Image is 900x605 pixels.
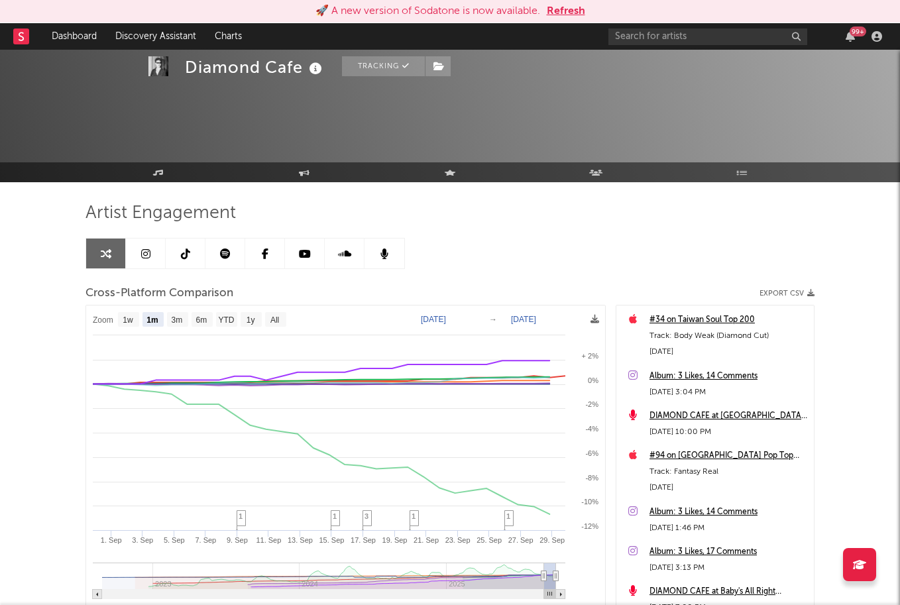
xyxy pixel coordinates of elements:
div: 99 + [850,27,866,36]
text: → [489,315,497,324]
button: Export CSV [759,290,815,298]
text: 3m [172,315,183,325]
text: -2% [585,400,598,408]
a: Dashboard [42,23,106,50]
text: -6% [585,449,598,457]
text: 5. Sep [164,536,185,544]
text: 6m [196,315,207,325]
text: 17. Sep [351,536,376,544]
text: 27. Sep [508,536,534,544]
div: [DATE] [649,480,807,496]
text: 19. Sep [382,536,408,544]
div: Diamond Cafe [185,56,325,78]
span: Cross-Platform Comparison [85,286,233,302]
div: [DATE] 3:13 PM [649,560,807,576]
button: 99+ [846,31,855,42]
text: YTD [218,315,234,325]
text: -10% [581,498,598,506]
text: 21. Sep [414,536,439,544]
a: Album: 3 Likes, 14 Comments [649,368,807,384]
text: 3. Sep [132,536,153,544]
text: 15. Sep [319,536,345,544]
a: Charts [205,23,251,50]
text: 9. Sep [227,536,248,544]
a: DIAMOND CAFE at Baby's All Right ([DATE]) [649,584,807,600]
span: 1 [412,512,416,520]
text: + 2% [582,352,599,360]
span: 1 [239,512,243,520]
a: Album: 3 Likes, 14 Comments [649,504,807,520]
a: DIAMOND CAFE at [GEOGRAPHIC_DATA] ([DATE]) (CANCELLED) [649,408,807,424]
a: #94 on [GEOGRAPHIC_DATA] Pop Top 200 [649,448,807,464]
div: Track: Fantasy Real [649,464,807,480]
text: 1w [123,315,133,325]
text: All [270,315,279,325]
text: -8% [585,474,598,482]
text: -4% [585,425,598,433]
text: 1. Sep [101,536,122,544]
a: Discovery Assistant [106,23,205,50]
input: Search for artists [608,28,807,45]
a: #34 on Taiwan Soul Top 200 [649,312,807,328]
text: 0% [588,376,598,384]
text: 11. Sep [256,536,281,544]
span: 1 [506,512,510,520]
text: Zoom [93,315,113,325]
div: [DATE] 10:00 PM [649,424,807,440]
a: Album: 3 Likes, 17 Comments [649,544,807,560]
button: Refresh [547,3,585,19]
text: 1m [146,315,158,325]
text: [DATE] [511,315,536,324]
text: -12% [581,522,598,530]
text: 1y [247,315,255,325]
div: [DATE] [649,344,807,360]
button: Tracking [342,56,425,76]
span: 1 [333,512,337,520]
text: [DATE] [421,315,446,324]
div: [DATE] 3:04 PM [649,384,807,400]
text: 23. Sep [445,536,471,544]
div: 🚀 A new version of Sodatone is now available. [315,3,540,19]
div: Track: Body Weak (Diamond Cut) [649,328,807,344]
text: 25. Sep [477,536,502,544]
text: 13. Sep [288,536,313,544]
span: 3 [365,512,368,520]
text: 7. Sep [195,536,216,544]
span: Artist Engagement [85,205,236,221]
div: [DATE] 1:46 PM [649,520,807,536]
text: 29. Sep [539,536,565,544]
